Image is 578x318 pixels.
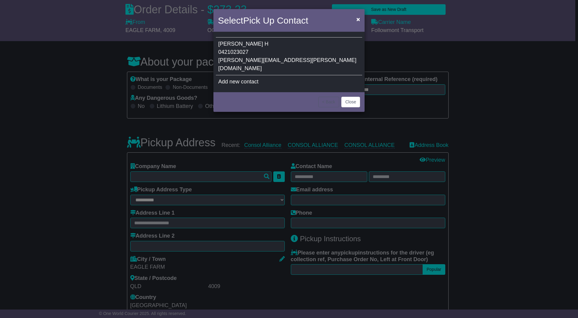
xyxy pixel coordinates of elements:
[277,15,308,25] span: Contact
[218,79,258,85] span: Add new contact
[218,57,356,71] span: [PERSON_NAME][EMAIL_ADDRESS][PERSON_NAME][DOMAIN_NAME]
[318,97,339,107] button: < Back
[356,16,360,23] span: ×
[353,13,363,25] button: Close
[218,49,248,55] span: 0421023027
[265,41,268,47] span: H
[218,41,263,47] span: [PERSON_NAME]
[218,14,308,27] h4: Select
[243,15,274,25] span: Pick Up
[341,97,360,107] button: Close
